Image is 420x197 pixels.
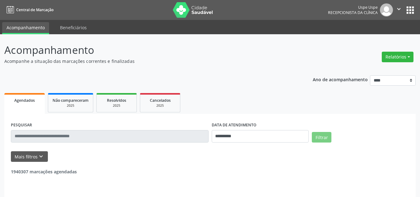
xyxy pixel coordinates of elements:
[11,120,32,130] label: PESQUISAR
[382,52,413,62] button: Relatórios
[393,3,405,16] button: 
[16,7,53,12] span: Central de Marcação
[53,98,89,103] span: Não compareceram
[4,42,292,58] p: Acompanhamento
[14,98,35,103] span: Agendados
[328,10,378,15] span: Recepcionista da clínica
[150,98,171,103] span: Cancelados
[4,5,53,15] a: Central de Marcação
[312,132,331,143] button: Filtrar
[107,98,126,103] span: Resolvidos
[145,103,176,108] div: 2025
[2,22,49,34] a: Acompanhamento
[11,169,77,175] strong: 1940307 marcações agendadas
[395,6,402,12] i: 
[11,151,48,162] button: Mais filtroskeyboard_arrow_down
[405,5,416,16] button: apps
[56,22,91,33] a: Beneficiários
[212,120,256,130] label: DATA DE ATENDIMENTO
[313,75,368,83] p: Ano de acompanhamento
[4,58,292,64] p: Acompanhe a situação das marcações correntes e finalizadas
[38,153,44,160] i: keyboard_arrow_down
[380,3,393,16] img: img
[101,103,132,108] div: 2025
[328,5,378,10] div: Uspe Uspe
[53,103,89,108] div: 2025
